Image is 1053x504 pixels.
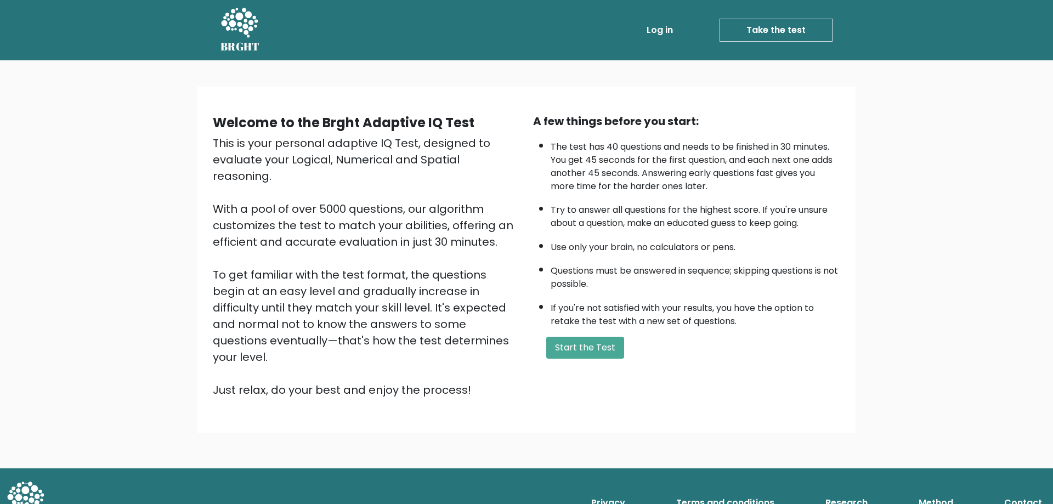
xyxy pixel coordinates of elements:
[220,40,260,53] h5: BRGHT
[720,19,833,42] a: Take the test
[213,114,474,132] b: Welcome to the Brght Adaptive IQ Test
[220,4,260,56] a: BRGHT
[213,135,520,398] div: This is your personal adaptive IQ Test, designed to evaluate your Logical, Numerical and Spatial ...
[551,259,840,291] li: Questions must be answered in sequence; skipping questions is not possible.
[546,337,624,359] button: Start the Test
[551,135,840,193] li: The test has 40 questions and needs to be finished in 30 minutes. You get 45 seconds for the firs...
[533,113,840,129] div: A few things before you start:
[551,296,840,328] li: If you're not satisfied with your results, you have the option to retake the test with a new set ...
[642,19,677,41] a: Log in
[551,235,840,254] li: Use only your brain, no calculators or pens.
[551,198,840,230] li: Try to answer all questions for the highest score. If you're unsure about a question, make an edu...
